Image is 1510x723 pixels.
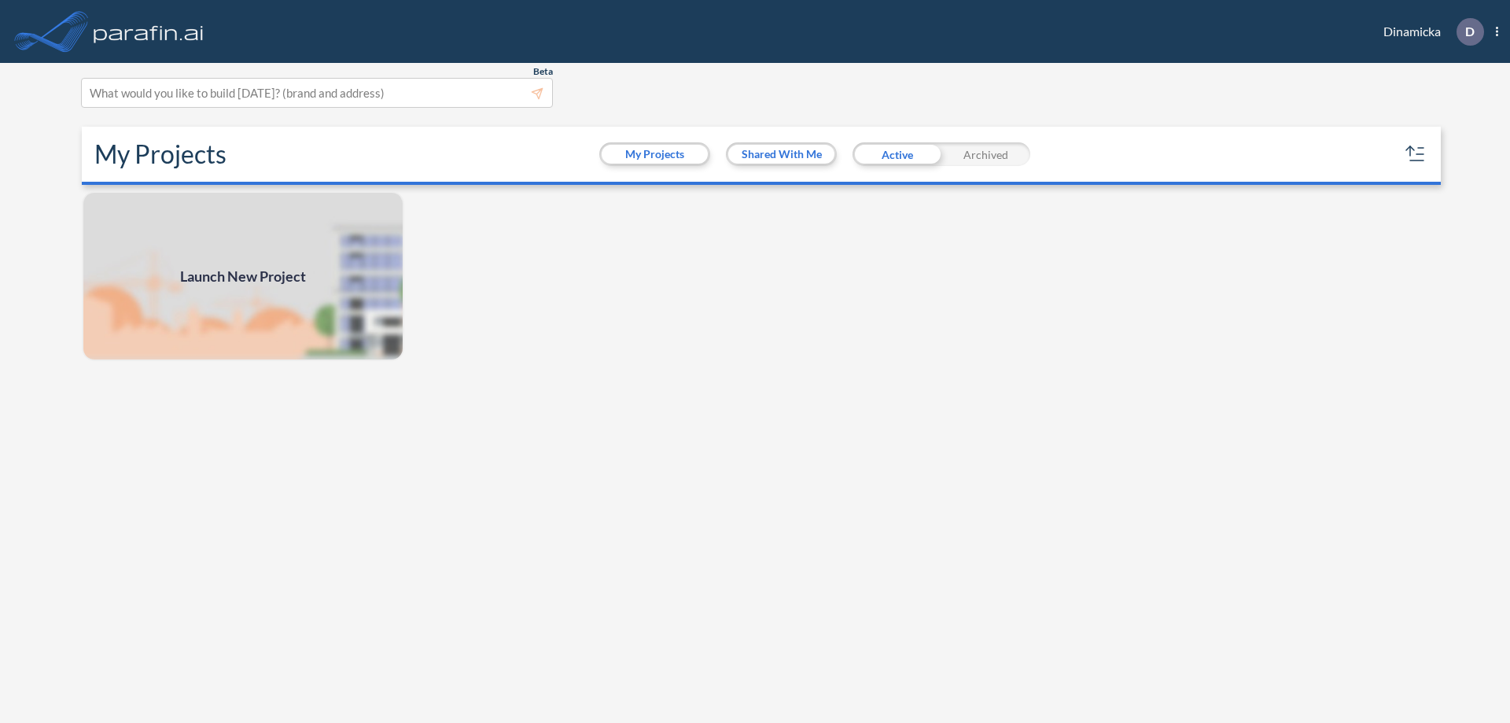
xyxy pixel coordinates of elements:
[853,142,941,166] div: Active
[82,191,404,361] img: add
[533,65,553,78] span: Beta
[82,191,404,361] a: Launch New Project
[1403,142,1428,167] button: sort
[728,145,834,164] button: Shared With Me
[941,142,1030,166] div: Archived
[1465,24,1475,39] p: D
[90,16,207,47] img: logo
[180,266,306,287] span: Launch New Project
[602,145,708,164] button: My Projects
[1360,18,1498,46] div: Dinamicka
[94,139,226,169] h2: My Projects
